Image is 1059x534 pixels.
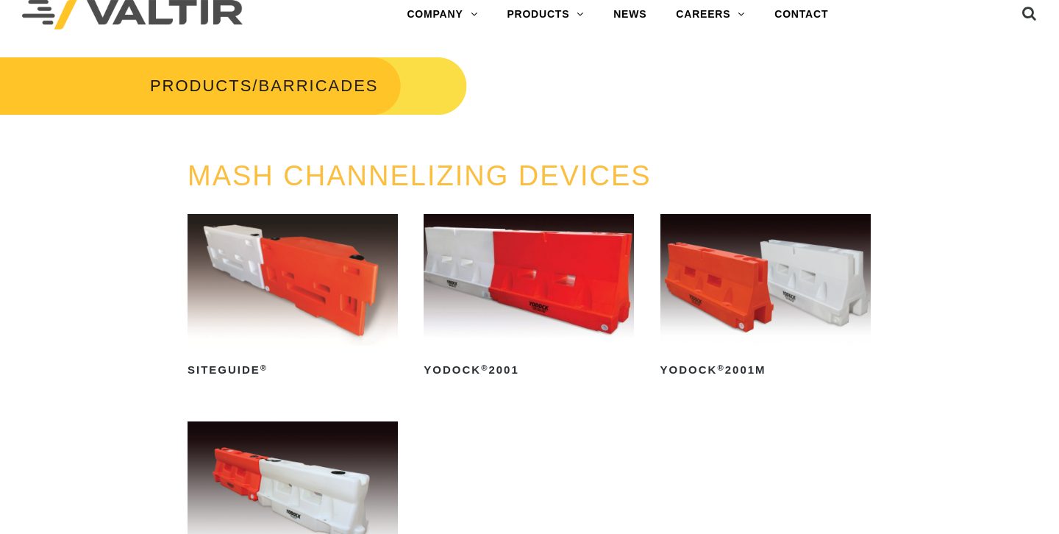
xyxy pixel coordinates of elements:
a: PRODUCTS [150,76,252,95]
img: Yodock 2001 Water Filled Barrier and Barricade [424,214,634,346]
span: BARRICADES [258,76,378,95]
sup: ® [481,363,488,372]
sup: ® [260,363,268,372]
h2: Yodock 2001 [424,359,634,382]
sup: ® [717,363,724,372]
h2: SiteGuide [188,359,398,382]
h2: Yodock 2001M [660,359,871,382]
a: Yodock®2001 [424,214,634,382]
a: Yodock®2001M [660,214,871,382]
a: MASH CHANNELIZING DEVICES [188,160,652,191]
a: SiteGuide® [188,214,398,382]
